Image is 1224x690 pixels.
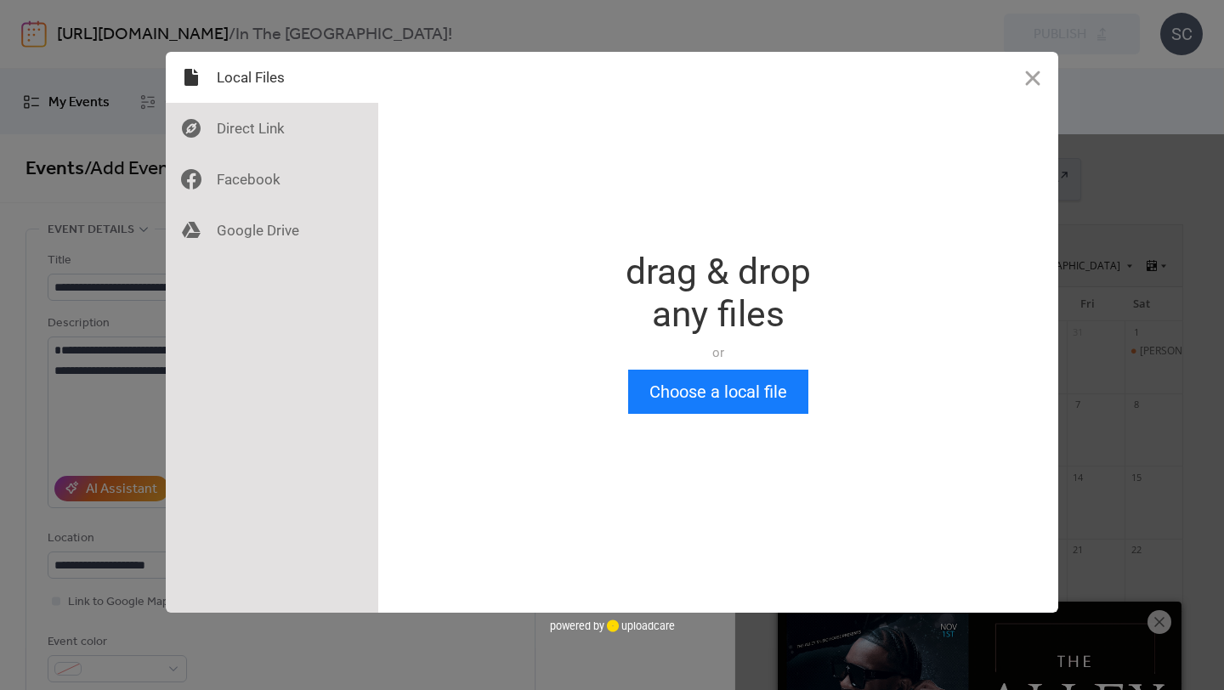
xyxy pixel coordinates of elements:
div: Google Drive [166,205,378,256]
div: Direct Link [166,103,378,154]
a: uploadcare [604,619,675,632]
div: powered by [550,613,675,638]
div: or [626,344,811,361]
div: Facebook [166,154,378,205]
div: drag & drop any files [626,251,811,336]
div: Local Files [166,52,378,103]
button: Close [1007,52,1058,103]
button: Choose a local file [628,370,808,414]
